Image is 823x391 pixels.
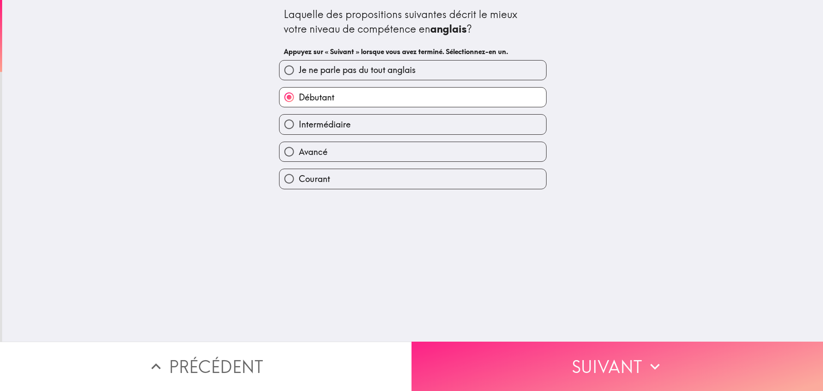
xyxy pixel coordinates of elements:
b: anglais [430,22,467,35]
div: Laquelle des propositions suivantes décrit le mieux votre niveau de compétence en ? [284,7,542,36]
button: Avancé [279,142,546,161]
span: Avancé [299,146,327,158]
h6: Appuyez sur « Suivant » lorsque vous avez terminé. Sélectionnez-en un. [284,47,542,56]
button: Suivant [411,342,823,391]
button: Courant [279,169,546,188]
button: Intermédiaire [279,115,546,134]
span: Débutant [299,91,334,103]
span: Intermédiaire [299,118,351,130]
button: Je ne parle pas du tout anglais [279,61,546,80]
span: Je ne parle pas du tout anglais [299,64,416,76]
span: Courant [299,173,330,185]
button: Débutant [279,88,546,107]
